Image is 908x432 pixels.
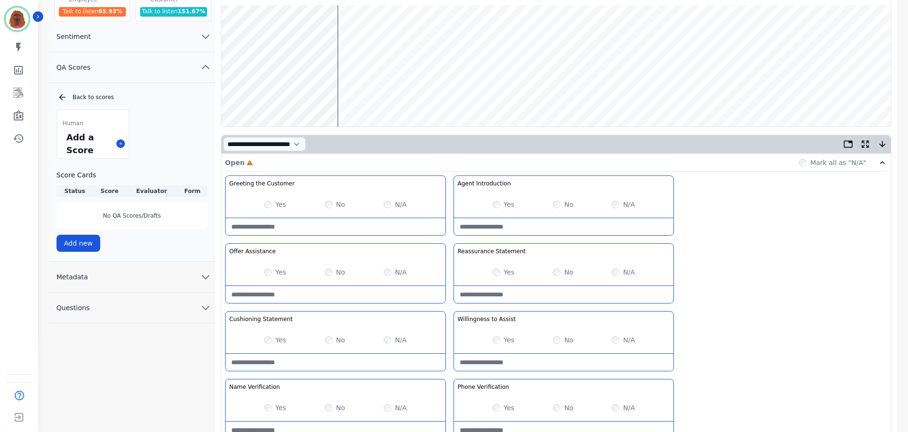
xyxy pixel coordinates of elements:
[458,383,509,391] h3: Phone Verification
[200,271,211,283] svg: chevron down
[395,267,407,277] label: N/A
[200,31,211,42] svg: chevron down
[458,315,516,323] h3: Willingness to Assist
[57,235,101,252] button: Add new
[395,200,407,209] label: N/A
[200,62,211,73] svg: chevron up
[49,272,95,282] span: Metadata
[49,293,215,323] button: Questions chevron down
[275,403,286,413] label: Yes
[49,52,215,83] button: QA Scores chevron up
[200,302,211,313] svg: chevron down
[49,262,215,293] button: Metadata chevron down
[395,403,407,413] label: N/A
[504,267,515,277] label: Yes
[93,185,126,197] th: Score
[59,7,126,17] div: Talk to listen
[65,129,113,158] div: Add a Score
[57,202,208,229] div: No QA Scores/Drafts
[564,403,573,413] label: No
[140,7,208,17] div: Talk to listen
[564,335,573,345] label: No
[178,8,205,15] span: 151.67 %
[336,335,345,345] label: No
[336,267,345,277] label: No
[275,267,286,277] label: Yes
[275,335,286,345] label: Yes
[395,335,407,345] label: N/A
[458,180,511,187] h3: Agent Introduction
[623,403,635,413] label: N/A
[275,200,286,209] label: Yes
[229,383,280,391] h3: Name Verification
[336,403,345,413] label: No
[504,200,515,209] label: Yes
[57,170,208,180] h3: Score Cards
[504,403,515,413] label: Yes
[126,185,178,197] th: Evaluator
[564,200,573,209] label: No
[57,92,208,102] div: Back to scores
[229,248,276,255] h3: Offer Assistance
[336,200,345,209] label: No
[49,32,98,41] span: Sentiment
[57,185,93,197] th: Status
[229,180,295,187] h3: Greeting the Customer
[49,21,215,52] button: Sentiment chevron down
[178,185,208,197] th: Form
[623,200,635,209] label: N/A
[623,335,635,345] label: N/A
[49,303,97,313] span: Questions
[49,63,98,72] span: QA Scores
[623,267,635,277] label: N/A
[458,248,526,255] h3: Reassurance Statement
[810,158,866,167] label: Mark all as "N/A"
[63,119,83,127] span: Human
[6,8,28,30] img: Bordered avatar
[564,267,573,277] label: No
[225,158,245,167] p: Open
[229,315,293,323] h3: Cushioning Statement
[504,335,515,345] label: Yes
[98,8,122,15] span: 65.93 %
